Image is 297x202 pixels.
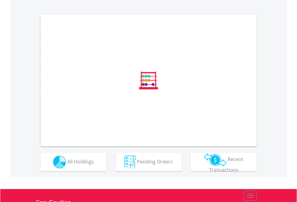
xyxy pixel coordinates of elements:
img: holdings-wht.png [53,156,66,169]
button: All Holdings [41,153,107,171]
img: transactions-zar-wht.png [204,153,226,166]
img: pending_instructions-wht.png [124,156,136,169]
button: Recent Transactions [191,153,257,171]
button: Pending Orders [116,153,182,171]
span: All Holdings [67,158,94,165]
span: Pending Orders [137,158,173,165]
